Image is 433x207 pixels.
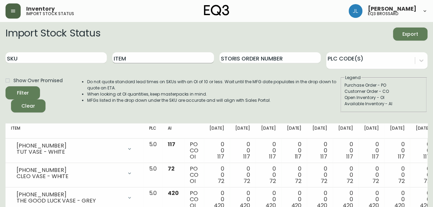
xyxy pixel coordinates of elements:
div: 0 0 [338,166,353,184]
th: [DATE] [384,123,410,139]
div: 0 0 [312,141,327,160]
img: 4c684eb21b92554db63a26dcce857022 [349,4,362,18]
div: Purchase Order - PO [344,82,423,88]
th: [DATE] [359,123,384,139]
div: PO CO [190,166,198,184]
div: Filter [17,89,29,97]
div: 0 0 [261,141,276,160]
div: 0 0 [364,166,379,184]
li: When looking at OI quantities, keep masterpacks in mind. [87,91,340,97]
div: Open Inventory - OI [344,95,423,101]
span: 72 [244,177,250,185]
span: Inventory [26,6,55,12]
div: 0 0 [287,166,301,184]
h2: Import Stock Status [6,28,100,41]
span: 117 [346,153,353,161]
th: [DATE] [256,123,281,139]
span: Export [399,30,422,39]
span: 117 [423,153,430,161]
span: 117 [372,153,379,161]
div: THE GOOD LUCK VASE - GREY [17,198,123,204]
span: 72 [168,165,175,173]
legend: Legend [344,75,361,81]
div: CLEO VASE - WHITE [17,173,123,179]
td: 5.0 [143,139,162,163]
th: AI [162,123,184,139]
span: 72 [295,177,301,185]
div: 0 0 [364,141,379,160]
div: 0 0 [338,141,353,160]
th: PLC [143,123,162,139]
span: 117 [398,153,404,161]
span: 117 [320,153,327,161]
span: 72 [347,177,353,185]
th: [DATE] [204,123,230,139]
img: logo [204,5,229,16]
td: 5.0 [143,163,162,187]
span: 117 [295,153,301,161]
div: Customer Order - CO [344,88,423,95]
th: Item [6,123,143,139]
th: [DATE] [307,123,333,139]
span: Clear [17,102,40,110]
span: 72 [398,177,404,185]
span: 72 [218,177,224,185]
div: 0 0 [312,166,327,184]
span: 72 [269,177,276,185]
span: 72 [321,177,327,185]
span: OI [190,177,196,185]
span: [PERSON_NAME] [368,6,416,12]
div: 0 0 [209,141,224,160]
li: MFGs listed in the drop down under the SKU are accurate and will align with Sales Portal. [87,97,340,103]
div: 0 0 [209,166,224,184]
div: 0 0 [235,141,250,160]
th: [DATE] [281,123,307,139]
div: TUT VASE - WHITE [17,149,123,155]
span: 420 [168,189,179,197]
h5: import stock status [26,12,74,16]
div: [PHONE_NUMBER]CLEO VASE - WHITE [11,166,138,181]
span: 72 [372,177,379,185]
div: 0 0 [415,141,430,160]
span: Show Over Promised [13,77,63,84]
div: [PHONE_NUMBER] [17,143,123,149]
div: 0 0 [415,166,430,184]
span: 117 [217,153,224,161]
th: [DATE] [230,123,256,139]
div: [PHONE_NUMBER] [17,167,123,173]
div: 0 0 [287,141,301,160]
div: 0 0 [390,166,404,184]
button: Export [393,28,427,41]
button: Filter [6,86,40,99]
span: 117 [168,140,175,148]
div: [PHONE_NUMBER]TUT VASE - WHITE [11,141,138,156]
span: 117 [243,153,250,161]
div: PO CO [190,141,198,160]
span: 72 [424,177,430,185]
th: [DATE] [333,123,359,139]
h5: eq3 brossard [368,12,399,16]
li: Do not quote standard lead times on SKUs with an OI of 10 or less. Wait until the MFG date popula... [87,79,340,91]
div: 0 0 [235,166,250,184]
div: 0 0 [390,141,404,160]
span: OI [190,153,196,161]
div: [PHONE_NUMBER] [17,192,123,198]
span: 117 [269,153,276,161]
div: Available Inventory - AI [344,101,423,107]
button: Clear [11,99,45,112]
div: [PHONE_NUMBER]THE GOOD LUCK VASE - GREY [11,190,138,205]
div: 0 0 [261,166,276,184]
